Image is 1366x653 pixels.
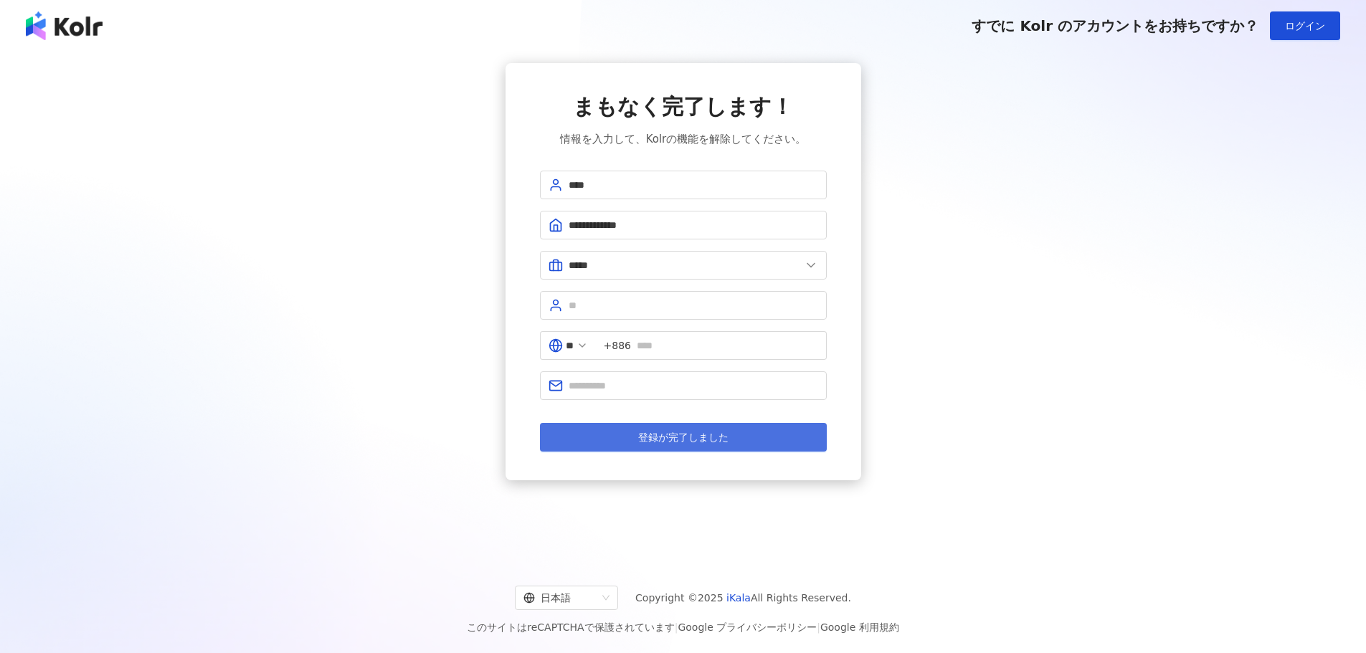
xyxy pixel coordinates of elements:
[523,586,597,609] div: 日本語
[817,621,820,633] span: |
[635,589,851,606] span: Copyright © 2025 All Rights Reserved.
[467,619,899,636] span: このサイトはreCAPTCHAで保護されています
[1285,20,1325,32] span: ログイン
[972,17,1258,34] span: すでに Kolr のアカウントをお持ちですか？
[678,621,817,633] a: Google プライバシーポリシー
[26,11,103,40] img: logo
[560,130,807,148] span: 情報を入力して、Kolrの機能を解除してください。
[638,432,729,443] span: 登録が完了しました
[573,92,793,122] span: まもなく完了します！
[726,592,751,604] a: iKala
[675,621,678,633] span: |
[820,621,899,633] a: Google 利用規約
[1270,11,1340,40] button: ログイン
[604,338,631,353] span: +886
[540,423,827,452] button: 登録が完了しました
